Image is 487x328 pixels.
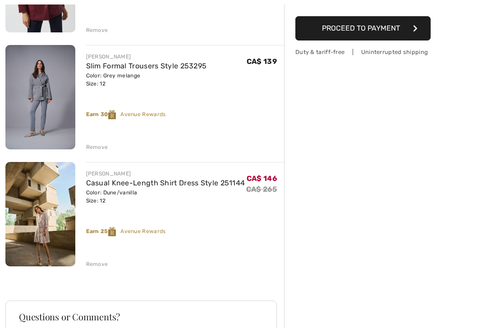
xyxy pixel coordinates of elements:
strong: Earn 30 [86,111,121,117]
a: Slim Formal Trousers Style 253295 [86,62,207,70]
div: Remove [86,26,108,34]
s: CA$ 265 [246,185,277,193]
div: Duty & tariff-free | Uninterrupted shipping [295,48,431,56]
div: Remove [86,260,108,268]
span: Proceed to Payment [322,24,400,32]
div: Avenue Rewards [86,227,285,236]
img: Slim Formal Trousers Style 253295 [5,45,75,149]
button: Proceed to Payment [295,16,431,40]
a: Casual Knee-Length Shirt Dress Style 251144 [86,179,245,187]
span: CA$ 139 [247,57,277,66]
div: [PERSON_NAME] [86,53,207,61]
div: Remove [86,143,108,151]
strong: Earn 25 [86,228,121,234]
div: Avenue Rewards [86,110,285,119]
span: CA$ 146 [247,174,277,183]
h3: Questions or Comments? [19,312,263,321]
div: Color: Grey melange Size: 12 [86,72,207,88]
img: Casual Knee-Length Shirt Dress Style 251144 [5,162,75,266]
div: [PERSON_NAME] [86,170,245,178]
img: Reward-Logo.svg [108,227,116,236]
div: Color: Dune/vanilla Size: 12 [86,189,245,205]
img: Reward-Logo.svg [108,110,116,119]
